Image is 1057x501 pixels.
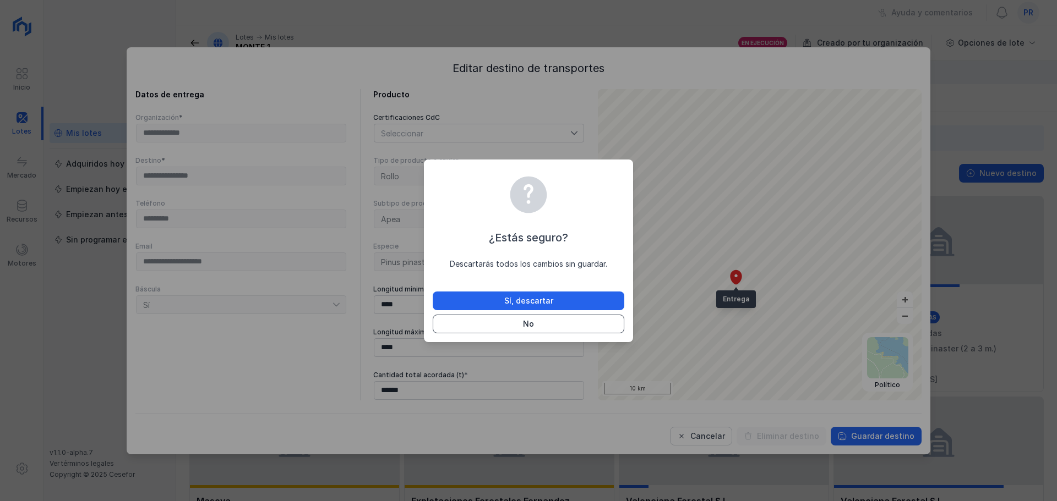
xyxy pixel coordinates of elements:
[504,295,553,306] div: Sí, descartar
[433,291,624,310] button: Sí, descartar
[433,258,624,269] div: Descartarás todos los cambios sin guardar.
[433,230,624,245] div: ¿Estás seguro?
[523,318,534,329] div: No
[433,315,624,333] button: No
